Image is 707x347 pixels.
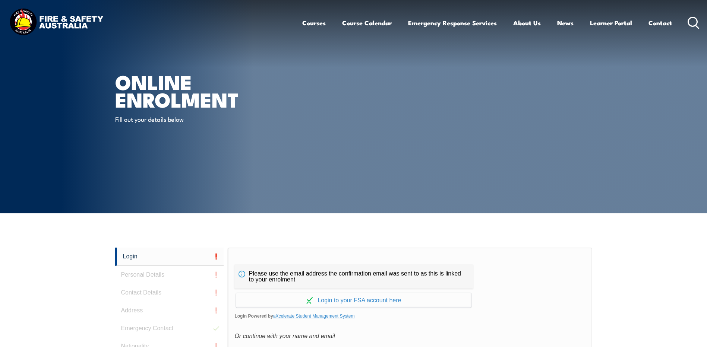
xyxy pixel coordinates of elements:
[342,13,392,33] a: Course Calendar
[513,13,541,33] a: About Us
[115,73,299,108] h1: Online Enrolment
[234,265,473,289] div: Please use the email address the confirmation email was sent to as this is linked to your enrolment
[408,13,497,33] a: Emergency Response Services
[234,331,585,342] div: Or continue with your name and email
[115,248,224,266] a: Login
[302,13,326,33] a: Courses
[557,13,574,33] a: News
[648,13,672,33] a: Contact
[306,297,313,304] img: Log in withaxcelerate
[590,13,632,33] a: Learner Portal
[234,311,585,322] span: Login Powered by
[273,313,355,319] a: aXcelerate Student Management System
[115,115,251,123] p: Fill out your details below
